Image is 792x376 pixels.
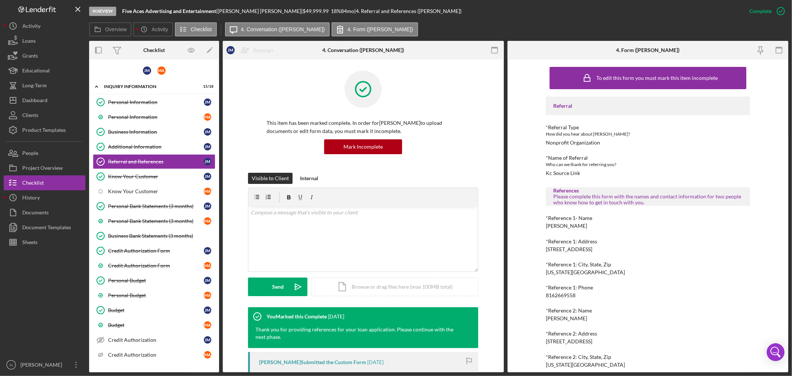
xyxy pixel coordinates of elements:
[22,175,44,192] div: Checklist
[546,124,750,130] div: *Referral Type
[343,139,383,154] div: Mark Incomplete
[204,277,211,284] div: J M
[4,205,85,220] button: Documents
[331,8,341,14] div: 18 %
[93,139,215,154] a: Additional InformationJM
[252,173,289,184] div: Visible to Client
[4,357,85,372] button: IN[PERSON_NAME]
[4,108,85,123] button: Clients
[108,218,204,224] div: Personal Bank Statements (3 months)
[300,173,318,184] div: Internal
[93,288,215,303] a: Personal BudgetMA
[546,292,576,298] div: 8162669558
[105,26,127,32] label: Overview
[143,47,165,53] div: Checklist
[553,103,743,109] div: Referral
[93,124,215,139] a: Business InformationJM
[4,33,85,48] button: Loans
[322,47,404,53] div: 4. Conversation ([PERSON_NAME])
[546,338,592,344] div: [STREET_ADDRESS]
[108,203,204,209] div: Personal Bank Statements (3 months)
[204,307,211,314] div: J M
[175,22,217,36] button: Checklist
[108,188,204,194] div: Know Your Customer
[108,159,204,165] div: Referral and References
[19,357,67,374] div: [PERSON_NAME]
[22,19,40,35] div: Activity
[204,128,211,136] div: J M
[272,278,284,296] div: Send
[223,43,281,58] button: JMReassign
[546,170,580,176] div: Kc Source Link
[89,22,131,36] button: Overview
[596,75,718,81] div: To edit this form you must mark this item incomplete
[93,154,215,169] a: Referral and ReferencesJM
[749,4,772,19] div: Complete
[4,19,85,33] a: Activity
[4,63,85,78] button: Educational
[93,228,215,243] a: Business Bank Statements (3 months)
[157,67,166,75] div: M A
[267,119,460,136] p: This item has been marked complete. In order for [PERSON_NAME] to upload documents or edit form d...
[93,347,215,362] a: Credit AuthorizationMA
[767,343,785,361] div: Open Intercom Messenger
[93,318,215,333] a: BudgetMA
[204,292,211,299] div: M A
[4,161,85,175] a: Project Overview
[553,188,743,194] div: References
[296,173,322,184] button: Internal
[354,8,462,14] div: | 4. Referral and References ([PERSON_NAME])
[546,362,625,368] div: [US_STATE][GEOGRAPHIC_DATA]
[248,173,293,184] button: Visible to Client
[546,161,750,168] div: Who can we thank for referring you?
[191,26,212,32] label: Checklist
[546,262,750,268] div: *Reference 1: City, State, Zip
[104,84,195,89] div: INQUIRY INFORMATION
[108,248,204,254] div: Credit Authorization Form
[546,354,750,360] div: *Reference 2: City, State, Zip
[546,285,750,291] div: *Reference 1: Phone
[546,246,592,252] div: [STREET_ADDRESS]
[367,359,384,365] time: 2025-06-06 22:39
[4,78,85,93] button: Long-Term
[204,158,211,165] div: J M
[108,144,204,150] div: Additional Information
[22,63,50,80] div: Educational
[4,123,85,137] button: Product Templates
[143,67,151,75] div: J M
[93,333,215,347] a: Credit AuthorizationJM
[4,48,85,63] button: Grants
[93,169,215,184] a: Know Your CustomerJM
[4,146,85,161] button: People
[108,322,204,328] div: Budget
[22,205,49,222] div: Documents
[204,321,211,329] div: M A
[546,331,750,337] div: *Reference 2: Address
[93,214,215,228] a: Personal Bank Statements (3 months)MA
[303,8,331,14] div: $49,999.99
[4,190,85,205] button: History
[93,184,215,199] a: Know Your CustomerMA
[4,220,85,235] a: Document Templates
[108,352,204,358] div: Credit Authorization
[108,174,204,179] div: Know Your Customer
[93,303,215,318] a: BudgetJM
[241,26,325,32] label: 4. Conversation ([PERSON_NAME])
[348,26,413,32] label: 4. Form ([PERSON_NAME])
[546,269,625,275] div: [US_STATE][GEOGRAPHIC_DATA]
[108,129,204,135] div: Business Information
[616,47,679,53] div: 4. Form ([PERSON_NAME])
[225,22,330,36] button: 4. Conversation ([PERSON_NAME])
[546,223,587,229] div: [PERSON_NAME]
[22,93,48,110] div: Dashboard
[4,175,85,190] a: Checklist
[93,95,215,110] a: Personal InformationJM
